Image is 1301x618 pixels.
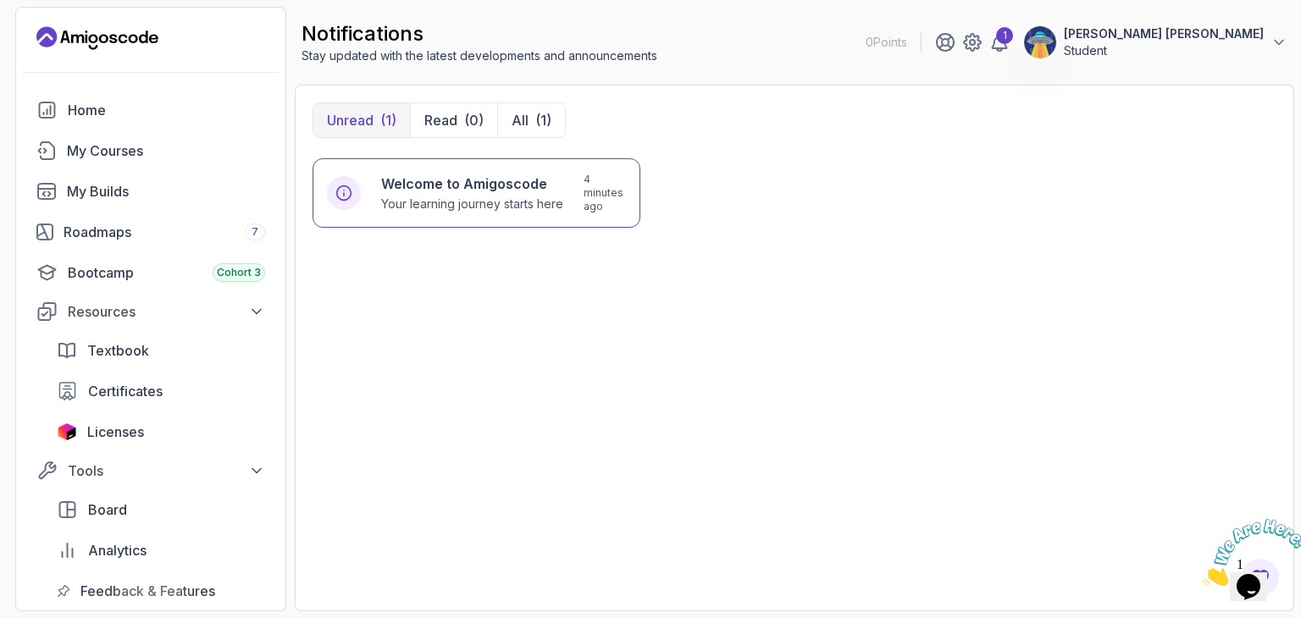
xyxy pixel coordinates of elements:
[327,110,374,130] p: Unread
[87,422,144,442] span: Licenses
[57,423,77,440] img: jetbrains icon
[47,415,275,449] a: licenses
[26,256,275,290] a: bootcamp
[68,461,265,481] div: Tools
[7,7,112,74] img: Chat attention grabber
[1064,25,1264,42] p: [PERSON_NAME] [PERSON_NAME]
[381,174,563,194] h6: Welcome to Amigoscode
[302,20,657,47] h2: notifications
[497,103,565,137] button: All(1)
[88,540,147,560] span: Analytics
[67,181,265,201] div: My Builds
[68,301,265,322] div: Resources
[68,100,265,120] div: Home
[1196,512,1301,593] iframe: chat widget
[7,7,14,21] span: 1
[26,455,275,486] button: Tools
[866,34,907,51] p: 0 Points
[1024,26,1056,58] img: user profile image
[535,110,551,130] div: (1)
[1064,42,1264,59] p: Student
[26,93,275,127] a: home
[996,27,1013,44] div: 1
[381,196,563,212] p: Your learning journey starts here
[302,47,657,64] p: Stay updated with the latest developments and announcements
[424,110,457,130] p: Read
[47,334,275,367] a: textbook
[36,25,158,52] a: Landing page
[989,32,1010,52] a: 1
[217,266,261,279] span: Cohort 3
[313,103,410,137] button: Unread(1)
[47,533,275,567] a: analytics
[380,110,396,130] div: (1)
[88,499,127,520] span: Board
[87,340,149,361] span: Textbook
[47,493,275,527] a: board
[67,141,265,161] div: My Courses
[26,215,275,249] a: roadmaps
[26,296,275,327] button: Resources
[80,581,215,601] span: Feedback & Features
[26,134,275,168] a: courses
[68,262,265,283] div: Bootcamp
[26,174,275,208] a: builds
[410,103,497,137] button: Read(0)
[47,374,275,408] a: certificates
[64,222,265,242] div: Roadmaps
[252,225,258,239] span: 7
[47,574,275,608] a: feedback
[88,381,163,401] span: Certificates
[512,110,529,130] p: All
[1023,25,1287,59] button: user profile image[PERSON_NAME] [PERSON_NAME]Student
[584,173,626,213] p: 4 minutes ago
[464,110,484,130] div: (0)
